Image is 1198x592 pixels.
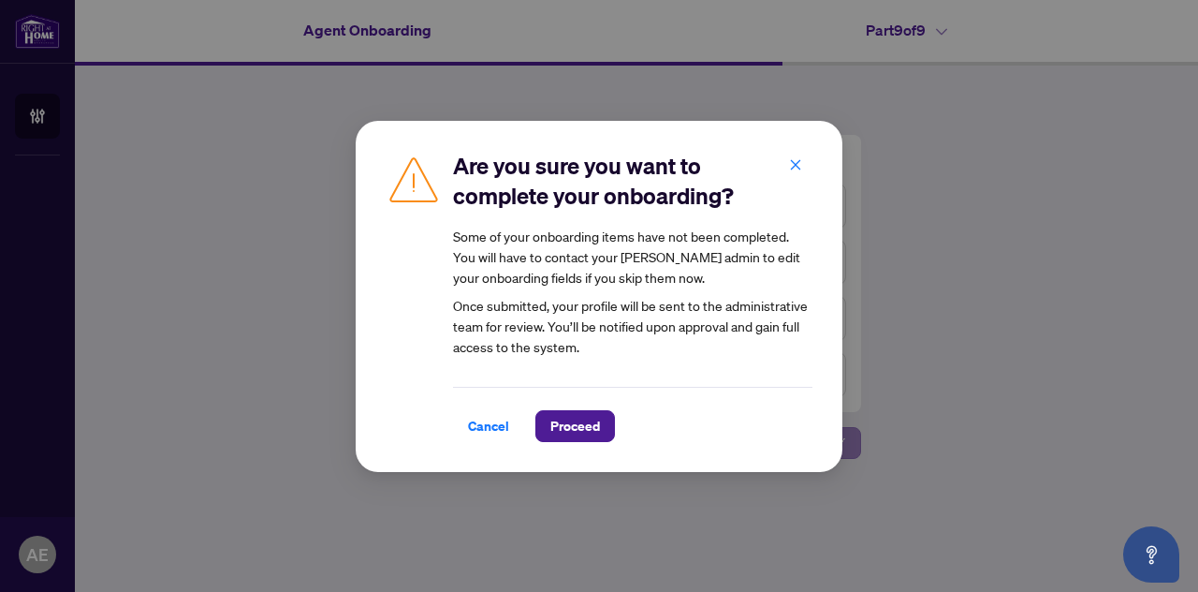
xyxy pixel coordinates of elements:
[1123,526,1179,583] button: Open asap
[550,411,600,441] span: Proceed
[453,226,812,288] div: Some of your onboarding items have not been completed. You will have to contact your [PERSON_NAME...
[468,411,509,441] span: Cancel
[386,151,442,207] img: Caution Icon
[535,410,615,442] button: Proceed
[453,226,812,357] article: Once submitted, your profile will be sent to the administrative team for review. You’ll be notifi...
[789,157,802,170] span: close
[453,151,812,211] h2: Are you sure you want to complete your onboarding?
[453,410,524,442] button: Cancel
